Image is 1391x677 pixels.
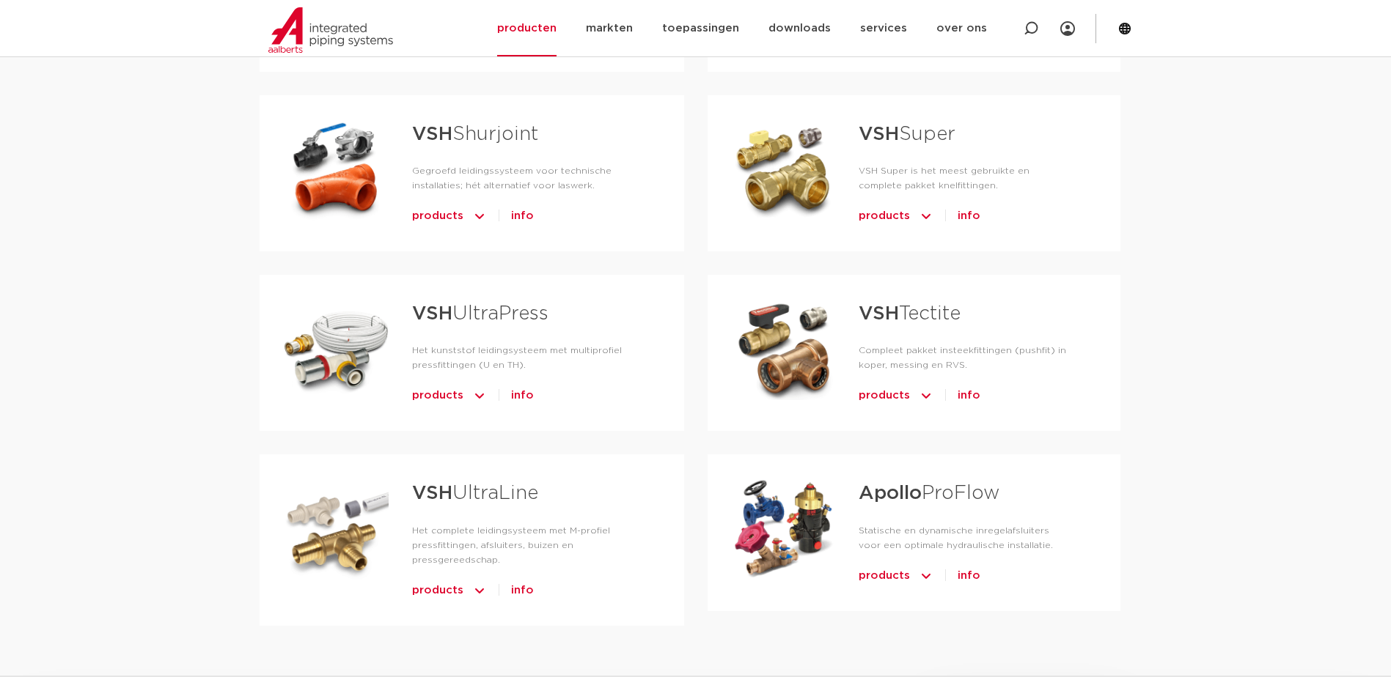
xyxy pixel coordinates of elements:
img: icon-chevron-up-1.svg [919,384,933,407]
img: icon-chevron-up-1.svg [472,384,487,407]
strong: VSH [412,304,452,323]
img: icon-chevron-up-1.svg [472,579,487,602]
span: products [859,384,910,407]
img: icon-chevron-up-1.svg [919,204,933,228]
span: products [412,579,463,602]
strong: VSH [859,125,899,144]
a: VSHShurjoint [412,125,538,144]
a: VSHTectite [859,304,961,323]
a: info [511,204,534,228]
a: info [958,204,980,228]
a: VSHUltraLine [412,484,538,503]
strong: VSH [859,304,899,323]
span: products [859,564,910,588]
p: Het complete leidingsysteem met M-profiel pressfittingen, afsluiters, buizen en pressgereedschap. [412,523,637,567]
a: info [958,564,980,588]
p: Statische en dynamische inregelafsluiters voor een optimale hydraulische installatie. [859,523,1073,552]
span: products [412,384,463,407]
a: info [958,384,980,407]
span: products [859,204,910,228]
a: info [511,579,534,602]
a: VSHUltraPress [412,304,548,323]
a: ApolloProFlow [859,484,999,503]
strong: VSH [412,484,452,503]
strong: VSH [412,125,452,144]
a: VSHSuper [859,125,955,144]
span: products [412,204,463,228]
p: Compleet pakket insteekfittingen (pushfit) in koper, messing en RVS. [859,343,1073,372]
strong: Apollo [859,484,922,503]
p: Gegroefd leidingssysteem voor technische installaties; hét alternatief voor laswerk. [412,163,637,193]
a: info [511,384,534,407]
p: Het kunststof leidingsysteem met multiprofiel pressfittingen (U en TH). [412,343,637,372]
p: VSH Super is het meest gebruikte en complete pakket knelfittingen. [859,163,1073,193]
img: icon-chevron-up-1.svg [919,564,933,588]
img: icon-chevron-up-1.svg [472,204,487,228]
div: my IPS [1060,12,1075,45]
